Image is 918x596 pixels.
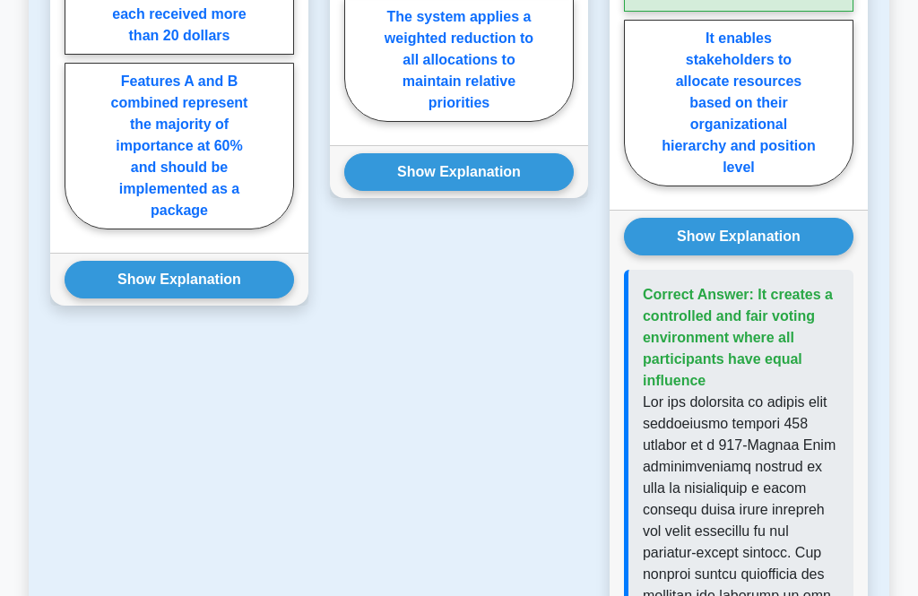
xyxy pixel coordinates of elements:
[65,261,294,298] button: Show Explanation
[643,287,833,388] span: Correct Answer: It creates a controlled and fair voting environment where all participants have e...
[624,218,853,255] button: Show Explanation
[65,63,294,229] label: Features A and B combined represent the majority of importance at 60% and should be implemented a...
[624,20,853,186] label: It enables stakeholders to allocate resources based on their organizational hierarchy and positio...
[344,153,574,191] button: Show Explanation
